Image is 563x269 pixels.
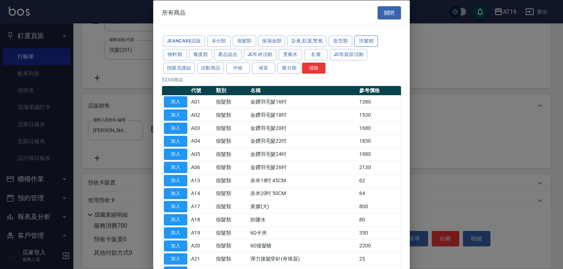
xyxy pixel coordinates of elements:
[249,226,358,239] td: 6D卡夾
[249,174,358,187] td: 奈米18吋 45CM
[214,135,248,148] td: 假髮類
[189,108,214,122] td: A02
[189,239,214,253] td: A20
[279,49,302,60] button: 燙藥水
[249,161,358,174] td: 金鑽羽毛髮26吋
[189,200,214,213] td: A17
[162,76,401,83] p: 523 項商品
[164,240,187,251] button: 加入
[214,213,248,226] td: 假髮類
[214,86,248,96] th: 類別
[164,109,187,121] button: 加入
[249,95,358,108] td: 金鑽羽毛髮16吋
[164,96,187,108] button: 加入
[287,36,327,47] button: 染膏,彩護,雙氧
[357,161,401,174] td: 2130
[189,213,214,226] td: A18
[163,36,205,47] button: JeanCare店販
[214,108,248,122] td: 假髮類
[249,135,358,148] td: 金鑽羽毛髮22吋
[164,149,187,160] button: 加入
[164,201,187,212] button: 加入
[189,187,214,200] td: A14
[214,49,242,60] button: 產品組合
[214,239,248,253] td: 假髮類
[277,62,301,74] button: 樂分期
[189,147,214,161] td: A05
[357,187,401,200] td: 64
[189,252,214,265] td: A21
[357,252,401,265] td: 25
[258,36,286,47] button: 保濕油類
[214,122,248,135] td: 假髮類
[164,122,187,134] button: 加入
[214,95,248,108] td: 假髮類
[214,200,248,213] td: 假髮類
[357,86,401,96] th: 參考價格
[189,86,214,96] th: 代號
[249,147,358,161] td: 金鑽羽毛髮24吋
[357,122,401,135] td: 1680
[189,226,214,239] td: A19
[378,6,401,19] button: 關閉
[357,108,401,122] td: 1530
[357,174,401,187] td: 62
[329,36,352,47] button: 造型類
[252,62,275,74] button: 裕富
[249,86,358,96] th: 名稱
[249,187,358,200] td: 奈米20吋 50CM
[249,108,358,122] td: 金鑽羽毛髮18吋
[164,162,187,173] button: 加入
[162,9,185,16] span: 所有商品
[214,226,248,239] td: 假髮類
[164,214,187,225] button: 加入
[226,62,250,74] button: 中租
[189,49,212,60] button: 養護類
[302,62,325,74] button: 清除
[164,135,187,147] button: 加入
[164,188,187,199] button: 加入
[214,174,248,187] td: 假髮類
[249,122,358,135] td: 金鑽羽毛髮20吋
[189,174,214,187] td: A13
[357,226,401,239] td: 350
[357,213,401,226] td: 80
[207,36,231,47] button: 未分類
[189,122,214,135] td: A03
[357,135,401,148] td: 1830
[357,239,401,253] td: 2200
[249,200,358,213] td: 黃膠(大)
[164,175,187,186] button: 加入
[214,187,248,200] td: 假髮類
[330,49,368,60] button: JC母親節活動
[357,147,401,161] td: 1980
[214,161,248,174] td: 假髮類
[164,227,187,238] button: 加入
[214,252,248,265] td: 假髮類
[244,49,276,60] button: JC年終活動
[189,135,214,148] td: A04
[354,36,378,47] button: 洗髮精
[164,253,187,265] button: 加入
[357,95,401,108] td: 1380
[249,213,358,226] td: 卸膠水
[189,95,214,108] td: A01
[197,62,224,74] button: 活動商品
[304,49,328,60] button: 名麗
[163,49,187,60] button: 物料類
[189,161,214,174] td: A06
[233,36,256,47] button: 假髮類
[357,200,401,213] td: 800
[249,239,358,253] td: 6D接髮槍
[214,147,248,161] td: 假髮類
[163,62,195,74] button: 預購洗護組
[249,252,358,265] td: 彈力接髮穿針(串珠器)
